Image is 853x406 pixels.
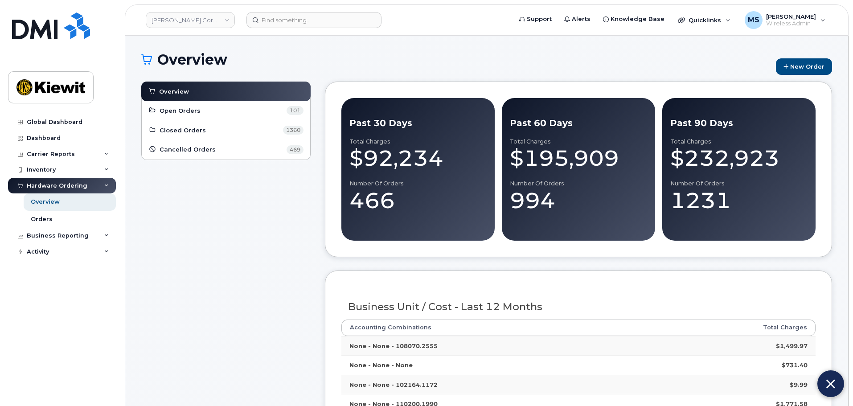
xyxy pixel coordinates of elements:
span: Closed Orders [160,126,206,135]
div: Total Charges [510,138,647,145]
span: Open Orders [160,107,201,115]
span: 101 [287,106,303,115]
div: Past 90 Days [670,117,808,130]
div: 994 [510,187,647,214]
div: $195,909 [510,145,647,172]
span: Overview [159,87,189,96]
div: Total Charges [349,138,487,145]
strong: None - None - 102164.1172 [349,381,438,388]
h3: Business Unit / Cost - Last 12 Months [348,301,809,312]
a: Closed Orders 1360 [148,125,303,135]
a: Overview [148,86,304,97]
h1: Overview [141,52,771,67]
iframe: Five9 LiveChat [670,134,849,402]
span: Cancelled Orders [160,145,216,154]
span: 1360 [283,126,303,135]
strong: None - None - None [349,361,413,369]
span: 469 [287,145,303,154]
div: Past 60 Days [510,117,647,130]
div: Number of Orders [349,180,487,187]
th: Accounting Combinations [341,320,643,336]
a: Open Orders 101 [148,105,303,116]
img: Close chat [826,377,835,391]
div: Past 30 Days [349,117,487,130]
div: 466 [349,187,487,214]
a: New Order [776,58,832,75]
th: Total Charges [643,320,816,336]
div: $92,234 [349,145,487,172]
a: Cancelled Orders 469 [148,144,303,155]
strong: None - None - 108070.2555 [349,342,438,349]
div: Number of Orders [510,180,647,187]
